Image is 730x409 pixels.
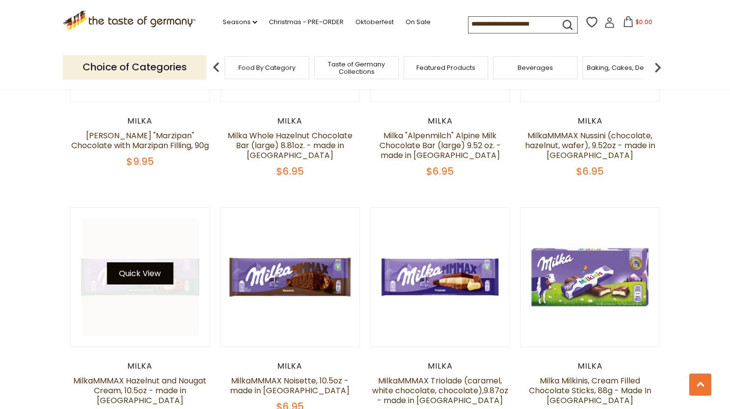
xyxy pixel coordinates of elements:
[238,64,295,71] a: Food By Category
[520,116,660,126] div: Milka
[220,116,360,126] div: Milka
[648,58,668,77] img: next arrow
[126,155,154,168] span: $9.95
[223,17,257,28] a: Seasons
[520,361,660,371] div: Milka
[317,61,396,75] a: Taste of Germany Collections
[576,164,604,178] span: $6.95
[617,16,659,31] button: $0.00
[70,361,210,371] div: Milka
[71,208,210,347] img: MilkaMMMAX
[269,17,344,28] a: Christmas - PRE-ORDER
[206,58,226,77] img: previous arrow
[276,164,304,178] span: $6.95
[426,164,454,178] span: $6.95
[221,208,360,347] img: MilkaMMMAX
[71,130,209,151] a: [PERSON_NAME] "Marzipan" Chocolate with Marzipan Filling, 90g
[416,64,475,71] a: Featured Products
[636,18,652,26] span: $0.00
[228,130,352,161] a: Milka Whole Hazelnut Chocolate Bar (large) 8.81oz. - made in [GEOGRAPHIC_DATA]
[355,17,394,28] a: Oktoberfest
[371,208,510,347] img: MilkaMMMAX
[370,361,510,371] div: Milka
[107,262,173,284] button: Quick View
[406,17,431,28] a: On Sale
[370,116,510,126] div: Milka
[70,116,210,126] div: Milka
[587,64,663,71] a: Baking, Cakes, Desserts
[73,375,206,406] a: MilkaMMMAX Hazelnut and Nougat Cream, 10.5oz - made in [GEOGRAPHIC_DATA]
[529,375,651,406] a: Milka Milkinis, Cream Filled Chocolate Sticks, 88g - Made In [GEOGRAPHIC_DATA]
[220,361,360,371] div: Milka
[518,64,553,71] a: Beverages
[230,375,350,396] a: MilkaMMMAX Noisette, 10.5oz - made in [GEOGRAPHIC_DATA]
[380,130,501,161] a: Milka "Alpenmilch" Alpine Milk Chocolate Bar (large) 9.52 oz. - made in [GEOGRAPHIC_DATA]
[525,130,655,161] a: MilkaMMMAX Nussini (chocolate, hazelnut, wafer), 9.52oz - made in [GEOGRAPHIC_DATA]
[63,55,206,79] p: Choice of Categories
[372,375,508,406] a: MilkaMMMAX Triolade (caramel, white chocolate, chocolate),9.87oz - made in [GEOGRAPHIC_DATA]
[521,208,660,347] img: Milka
